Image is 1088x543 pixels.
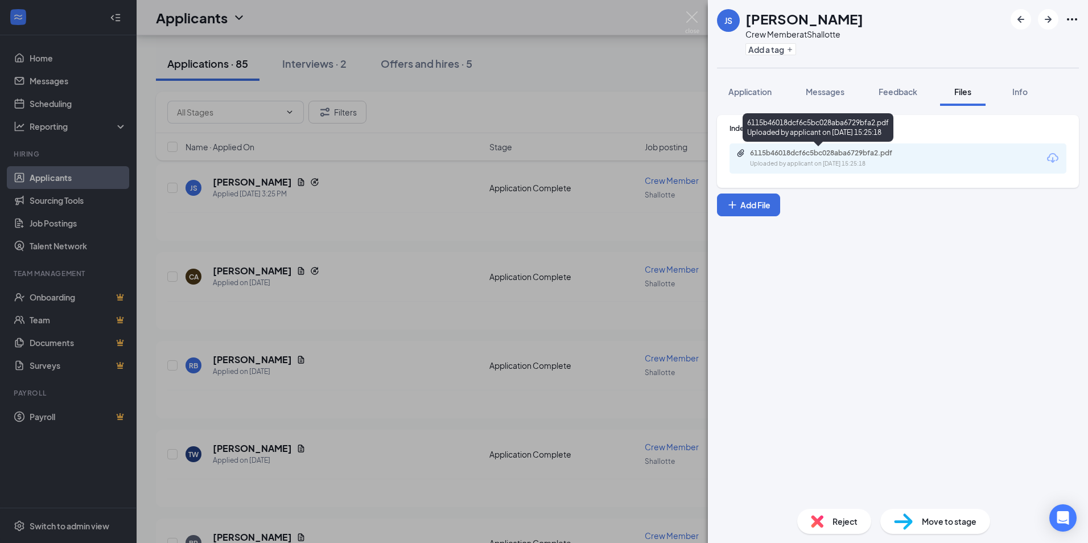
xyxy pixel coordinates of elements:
span: Application [728,87,772,97]
div: Open Intercom Messenger [1049,504,1077,532]
div: Indeed Resume [730,124,1066,133]
svg: Plus [786,46,793,53]
svg: Download [1046,151,1060,165]
button: ArrowRight [1038,9,1058,30]
div: JS [724,15,732,26]
span: Files [954,87,971,97]
svg: ArrowLeftNew [1014,13,1028,26]
svg: Plus [727,199,738,211]
button: ArrowLeftNew [1011,9,1031,30]
div: Uploaded by applicant on [DATE] 15:25:18 [750,159,921,168]
span: Reject [833,515,858,528]
div: Crew Member at Shallotte [745,28,863,40]
button: Add FilePlus [717,194,780,216]
div: 6115b46018dcf6c5bc028aba6729bfa2.pdf [750,149,909,158]
span: Feedback [879,87,917,97]
button: PlusAdd a tag [745,43,796,55]
span: Move to stage [922,515,976,528]
a: Paperclip6115b46018dcf6c5bc028aba6729bfa2.pdfUploaded by applicant on [DATE] 15:25:18 [736,149,921,168]
h1: [PERSON_NAME] [745,9,863,28]
svg: ArrowRight [1041,13,1055,26]
div: 6115b46018dcf6c5bc028aba6729bfa2.pdf Uploaded by applicant on [DATE] 15:25:18 [743,113,893,142]
svg: Paperclip [736,149,745,158]
span: Messages [806,87,844,97]
span: Info [1012,87,1028,97]
svg: Ellipses [1065,13,1079,26]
